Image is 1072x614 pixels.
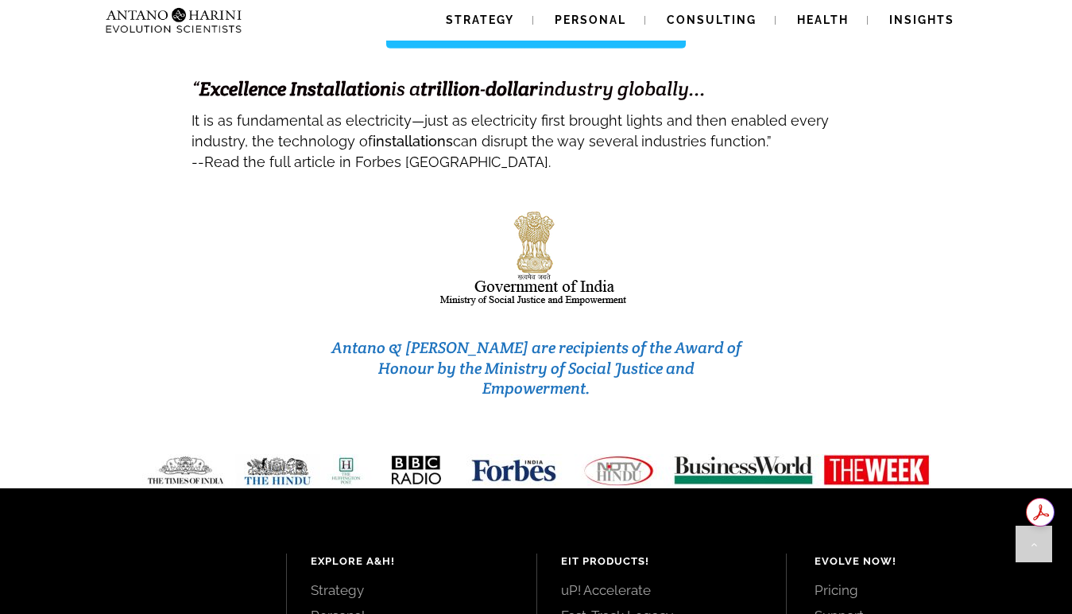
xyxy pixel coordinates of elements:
[561,554,763,569] h4: EIT Products!
[130,454,943,487] img: Media-Strip
[192,153,204,170] span: --
[311,554,513,569] h4: Explore A&H!
[420,76,480,101] strong: trillion
[889,14,954,26] span: Insights
[815,581,1036,599] a: Pricing
[192,112,829,150] span: It is as fundamental as electricity—just as electricity first brought lights and then enabled eve...
[204,153,551,170] span: Read the full article in Forbes [GEOGRAPHIC_DATA].
[561,581,763,599] a: uP! Accelerate
[439,207,634,309] img: india-logo1
[815,554,1036,569] h4: Evolve Now!
[486,76,538,101] strong: dollar
[446,14,514,26] span: Strategy
[327,338,746,399] h3: Antano & [PERSON_NAME] are recipients of the Award of Honour by the Ministry of Social Justice an...
[373,133,453,150] strong: installations
[199,76,391,101] strong: Excellence Installation
[311,581,513,599] a: Strategy
[204,145,551,173] a: Read the full article in Forbes [GEOGRAPHIC_DATA].
[667,14,757,26] span: Consulting
[797,14,849,26] span: Health
[555,14,626,26] span: Personal
[192,76,706,101] span: “ is a - industry globally...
